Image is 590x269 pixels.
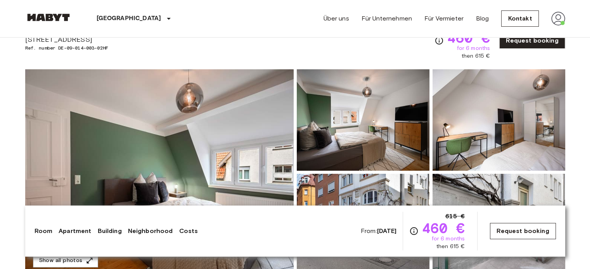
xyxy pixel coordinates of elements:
[323,14,349,23] a: Über uns
[433,69,565,171] img: Picture of unit DE-09-014-003-02HF
[457,45,490,52] span: for 6 months
[422,221,465,235] span: 460 €
[434,36,444,45] svg: Check cost overview for full price breakdown. Please note that discounts apply to new joiners onl...
[33,254,98,268] button: Show all photos
[499,33,565,49] a: Request booking
[447,31,490,45] span: 460 €
[551,12,565,26] img: avatar
[377,227,397,235] b: [DATE]
[361,227,397,235] span: From:
[35,226,53,236] a: Room
[297,69,429,171] img: Picture of unit DE-09-014-003-02HF
[97,226,121,236] a: Building
[476,14,489,23] a: Blog
[424,14,464,23] a: Für Vermieter
[25,34,154,45] span: [STREET_ADDRESS]
[501,10,538,27] a: Kontakt
[490,223,555,239] a: Request booking
[462,52,490,60] span: then 615 €
[128,226,173,236] a: Neighborhood
[25,45,154,51] span: Ref. number DE-09-014-003-02HF
[409,226,419,236] svg: Check cost overview for full price breakdown. Please note that discounts apply to new joiners onl...
[179,226,198,236] a: Costs
[25,14,72,21] img: Habyt
[362,14,412,23] a: Für Unternehmen
[436,243,465,250] span: then 615 €
[97,14,161,23] p: [GEOGRAPHIC_DATA]
[431,235,465,243] span: for 6 months
[59,226,91,236] a: Apartment
[445,212,465,221] span: 615 €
